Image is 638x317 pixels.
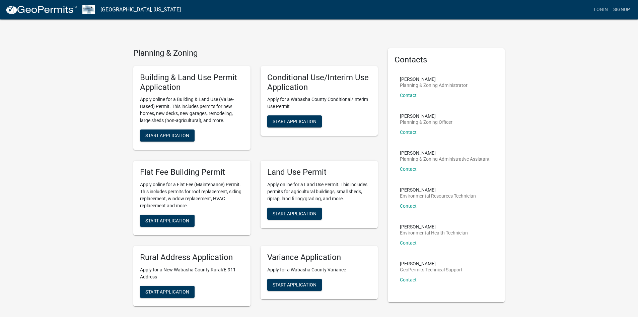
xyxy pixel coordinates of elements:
p: Planning & Zoning Administrative Assistant [400,157,490,161]
button: Start Application [140,129,195,142]
img: Wabasha County, Minnesota [82,5,95,14]
p: [PERSON_NAME] [400,224,468,229]
a: Contact [400,203,417,209]
a: Contact [400,166,417,172]
p: GeoPermits Technical Support [400,267,463,272]
span: Start Application [273,119,316,124]
a: Contact [400,129,417,135]
p: Apply for a Wabasha County Conditional/Interim Use Permit [267,96,371,110]
h5: Building & Land Use Permit Application [140,73,244,92]
a: [GEOGRAPHIC_DATA], [US_STATE] [100,4,181,15]
h5: Contacts [395,55,498,65]
button: Start Application [267,279,322,291]
h5: Variance Application [267,253,371,262]
h5: Rural Address Application [140,253,244,262]
button: Start Application [267,115,322,127]
button: Start Application [140,215,195,227]
p: [PERSON_NAME] [400,77,468,82]
p: [PERSON_NAME] [400,188,476,192]
h5: Conditional Use/Interim Use Application [267,73,371,92]
span: Start Application [145,289,189,294]
a: Signup [611,3,633,16]
a: Contact [400,240,417,246]
span: Start Application [273,211,316,216]
p: [PERSON_NAME] [400,151,490,155]
p: Apply online for a Land Use Permit. This includes permits for agricultural buildings, small sheds... [267,181,371,202]
p: Apply online for a Flat Fee (Maintenance) Permit. This includes permits for roof replacement, sid... [140,181,244,209]
span: Start Application [145,133,189,138]
h4: Planning & Zoning [133,48,378,58]
button: Start Application [267,208,322,220]
p: Planning & Zoning Administrator [400,83,468,88]
span: Start Application [273,282,316,287]
p: [PERSON_NAME] [400,114,452,118]
button: Start Application [140,286,195,298]
p: Planning & Zoning Officer [400,120,452,124]
a: Contact [400,93,417,98]
p: Apply online for a Building & Land Use (Value-Based) Permit. This includes permits for new homes,... [140,96,244,124]
p: Environmental Resources Technician [400,194,476,198]
a: Login [591,3,611,16]
span: Start Application [145,218,189,223]
h5: Land Use Permit [267,167,371,177]
h5: Flat Fee Building Permit [140,167,244,177]
p: Environmental Health Technician [400,230,468,235]
a: Contact [400,277,417,282]
p: Apply for a Wabasha County Variance [267,266,371,273]
p: Apply for a New Wabasha County Rural/E-911 Address [140,266,244,280]
p: [PERSON_NAME] [400,261,463,266]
